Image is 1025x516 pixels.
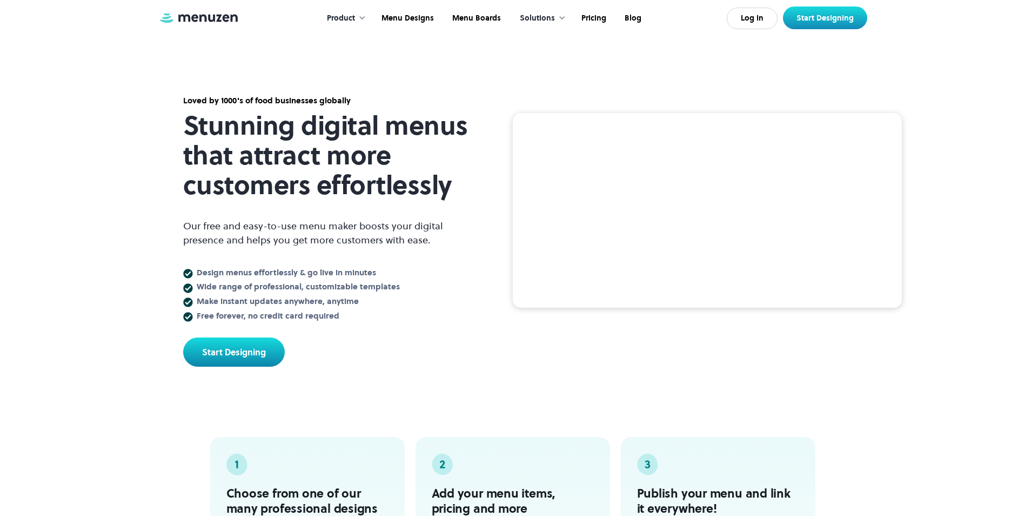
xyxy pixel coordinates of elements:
[226,486,388,516] h2: Choose from one of our many professional designs
[183,95,480,107] div: Loved by 1000's of food businesses globally
[183,338,285,367] a: Start Designing
[520,12,555,24] div: Solutions
[327,12,355,24] div: Product
[783,6,867,29] a: Start Designing
[197,310,339,321] strong: Free forever, no credit card required
[371,2,442,35] a: Menu Designs
[183,111,480,201] h1: Stunning digital menus that attract more customers effortlessly
[509,2,571,35] div: Solutions
[197,295,359,307] strong: Make instant updates anywhere, anytime
[727,8,778,29] a: Log In
[183,219,480,247] p: Our free and easy-to-use menu maker boosts your digital presence and helps you get more customers...
[316,2,371,35] div: Product
[637,486,799,516] h2: Publish your menu and link it everywhere!
[571,2,614,35] a: Pricing
[442,2,509,35] a: Menu Boards
[432,486,594,516] h2: Add your menu items, pricing and more
[197,281,400,292] strong: Wide range of professional, customizable templates
[197,267,376,278] strong: Design menus effortlessly & go live in minutes
[614,2,649,35] a: Blog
